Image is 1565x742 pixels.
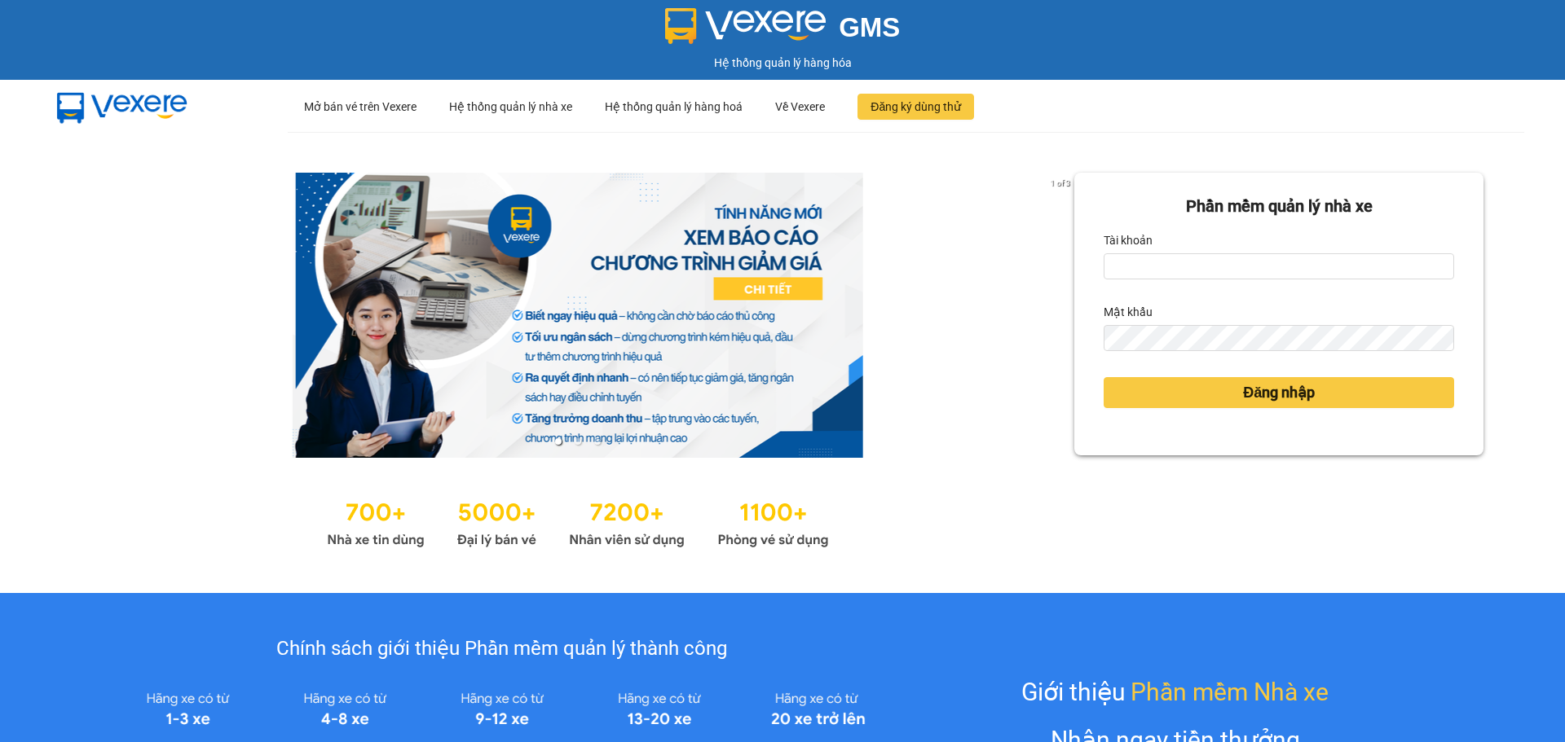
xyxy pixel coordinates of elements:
[1104,227,1153,253] label: Tài khoản
[605,81,743,133] div: Hệ thống quản lý hàng hoá
[775,81,825,133] div: Về Vexere
[327,490,829,552] img: Statistics.png
[839,12,900,42] span: GMS
[1104,377,1454,408] button: Đăng nhập
[304,81,417,133] div: Mở bán vé trên Vexere
[1021,673,1329,711] div: Giới thiệu
[665,24,901,37] a: GMS
[109,634,894,665] div: Chính sách giới thiệu Phần mềm quản lý thành công
[871,98,961,116] span: Đăng ký dùng thử
[1131,673,1329,711] span: Phần mềm Nhà xe
[1243,381,1315,404] span: Đăng nhập
[82,173,104,458] button: previous slide / item
[41,80,204,134] img: mbUUG5Q.png
[4,54,1561,72] div: Hệ thống quản lý hàng hóa
[449,81,572,133] div: Hệ thống quản lý nhà xe
[1104,299,1153,325] label: Mật khẩu
[555,438,562,445] li: slide item 1
[665,8,827,44] img: logo 2
[1104,194,1454,219] div: Phần mềm quản lý nhà xe
[1104,253,1454,279] input: Tài khoản
[594,438,601,445] li: slide item 3
[1104,325,1454,351] input: Mật khẩu
[1051,173,1074,458] button: next slide / item
[1046,173,1074,194] p: 1 of 3
[575,438,581,445] li: slide item 2
[857,94,974,120] button: Đăng ký dùng thử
